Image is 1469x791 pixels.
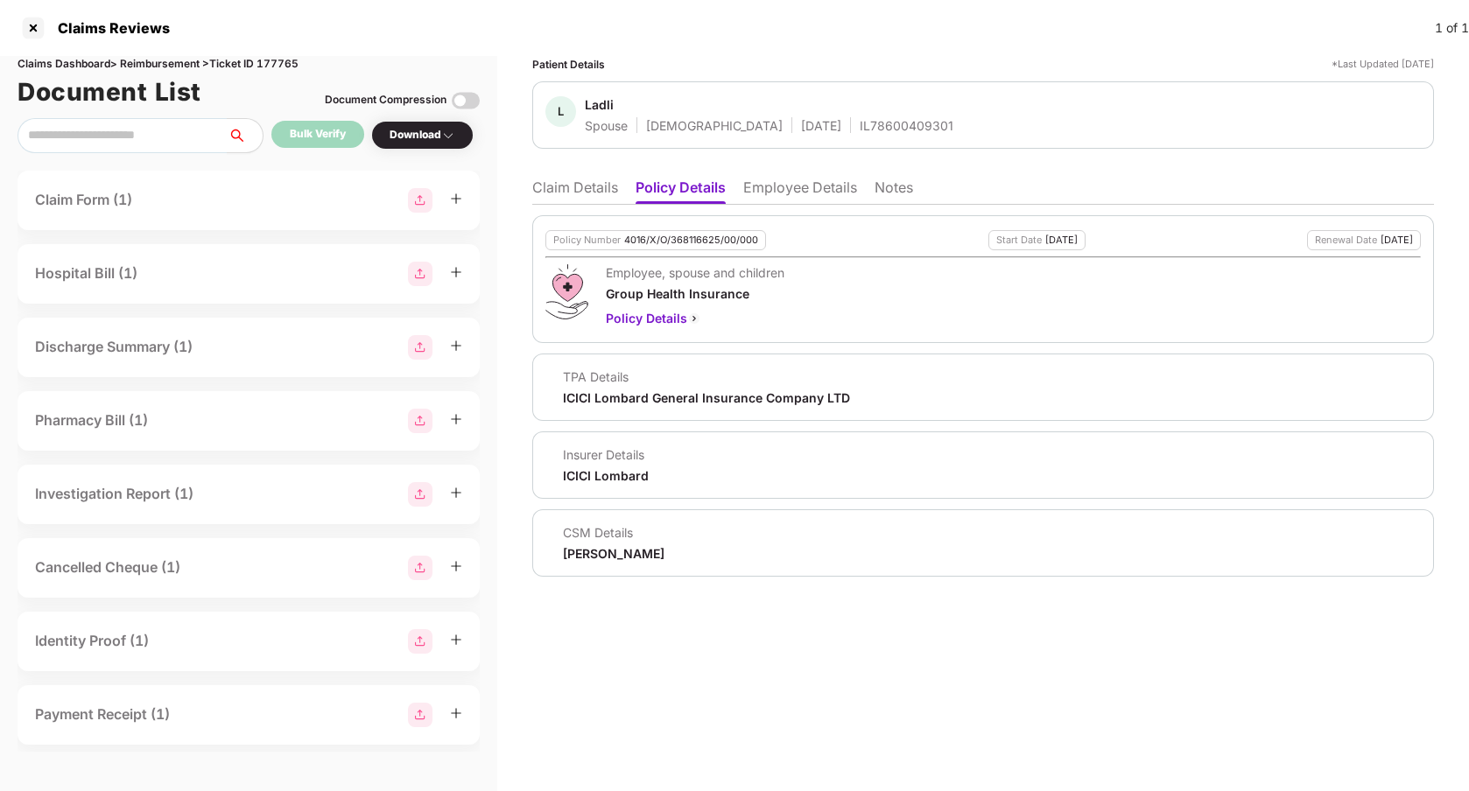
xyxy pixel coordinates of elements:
div: 1 of 1 [1435,18,1469,38]
img: svg+xml;base64,PHN2ZyBpZD0iR3JvdXBfMjg4MTMiIGRhdGEtbmFtZT0iR3JvdXAgMjg4MTMiIHhtbG5zPSJodHRwOi8vd3... [408,482,432,507]
span: plus [450,192,462,205]
button: search [227,118,264,153]
div: [PERSON_NAME] [563,545,664,562]
h1: Document List [18,73,201,111]
div: Pharmacy Bill (1) [35,409,148,431]
div: Start Date [996,234,1042,246]
li: Notes [875,178,913,204]
div: Document Compression [325,92,446,108]
img: svg+xml;base64,PHN2ZyBpZD0iR3JvdXBfMjg4MTMiIGRhdGEtbmFtZT0iR3JvdXAgMjg4MTMiIHhtbG5zPSJodHRwOi8vd3... [408,262,432,286]
img: svg+xml;base64,PHN2ZyBpZD0iR3JvdXBfMjg4MTMiIGRhdGEtbmFtZT0iR3JvdXAgMjg4MTMiIHhtbG5zPSJodHRwOi8vd3... [408,629,432,654]
div: Claims Reviews [47,19,170,37]
span: plus [450,413,462,425]
div: Investigation Report (1) [35,483,193,505]
div: Download [390,127,455,143]
img: svg+xml;base64,PHN2ZyBpZD0iR3JvdXBfMjg4MTMiIGRhdGEtbmFtZT0iR3JvdXAgMjg4MTMiIHhtbG5zPSJodHRwOi8vd3... [408,556,432,580]
div: Bulk Verify [290,126,346,143]
div: [DEMOGRAPHIC_DATA] [646,117,783,134]
div: IL78600409301 [860,117,953,134]
img: svg+xml;base64,PHN2ZyBpZD0iVG9nZ2xlLTMyeDMyIiB4bWxucz0iaHR0cDovL3d3dy53My5vcmcvMjAwMC9zdmciIHdpZH... [452,87,480,115]
span: plus [450,560,462,572]
div: ICICI Lombard General Insurance Company LTD [563,389,850,406]
div: Payment Receipt (1) [35,703,170,725]
div: Ladli [585,96,614,113]
div: Spouse [585,117,628,134]
div: Group Health Insurance [606,285,784,302]
div: Discharge Summary (1) [35,336,193,358]
img: svg+xml;base64,PHN2ZyB4bWxucz0iaHR0cDovL3d3dy53My5vcmcvMjAwMC9zdmciIHdpZHRoPSI0OS4zMiIgaGVpZ2h0PS... [545,264,588,319]
span: search [227,129,263,143]
span: plus [450,633,462,646]
img: svg+xml;base64,PHN2ZyBpZD0iR3JvdXBfMjg4MTMiIGRhdGEtbmFtZT0iR3JvdXAgMjg4MTMiIHhtbG5zPSJodHRwOi8vd3... [408,409,432,433]
div: CSM Details [563,524,664,541]
span: plus [450,707,462,719]
div: Identity Proof (1) [35,630,149,652]
div: ICICI Lombard [563,467,649,484]
img: svg+xml;base64,PHN2ZyBpZD0iRHJvcGRvd24tMzJ4MzIiIHhtbG5zPSJodHRwOi8vd3d3LnczLm9yZy8yMDAwL3N2ZyIgd2... [441,129,455,143]
div: Renewal Date [1315,234,1377,246]
img: svg+xml;base64,PHN2ZyBpZD0iQmFjay0yMHgyMCIgeG1sbnM9Imh0dHA6Ly93d3cudzMub3JnLzIwMDAvc3ZnIiB3aWR0aD... [687,311,701,325]
img: svg+xml;base64,PHN2ZyBpZD0iR3JvdXBfMjg4MTMiIGRhdGEtbmFtZT0iR3JvdXAgMjg4MTMiIHhtbG5zPSJodHRwOi8vd3... [408,335,432,360]
div: Claims Dashboard > Reimbursement > Ticket ID 177765 [18,56,480,73]
div: [DATE] [801,117,841,134]
span: plus [450,339,462,352]
li: Claim Details [532,178,618,204]
div: Claim Form (1) [35,189,132,211]
div: TPA Details [563,368,850,385]
div: Policy Number [553,234,621,246]
span: plus [450,486,462,499]
div: [DATE] [1045,234,1078,246]
li: Employee Details [743,178,857,204]
div: Policy Details [606,309,784,328]
div: [DATE] [1381,234,1413,246]
img: svg+xml;base64,PHN2ZyBpZD0iR3JvdXBfMjg4MTMiIGRhdGEtbmFtZT0iR3JvdXAgMjg4MTMiIHhtbG5zPSJodHRwOi8vd3... [408,703,432,727]
div: 4016/X/O/368116625/00/000 [624,234,758,246]
div: Employee, spouse and children [606,264,784,281]
div: Patient Details [532,56,605,73]
li: Policy Details [636,178,726,204]
div: Insurer Details [563,446,649,463]
span: plus [450,266,462,278]
div: Cancelled Cheque (1) [35,556,180,578]
div: *Last Updated [DATE] [1332,56,1434,73]
div: L [545,96,576,127]
div: Hospital Bill (1) [35,262,137,284]
img: svg+xml;base64,PHN2ZyBpZD0iR3JvdXBfMjg4MTMiIGRhdGEtbmFtZT0iR3JvdXAgMjg4MTMiIHhtbG5zPSJodHRwOi8vd3... [408,188,432,213]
